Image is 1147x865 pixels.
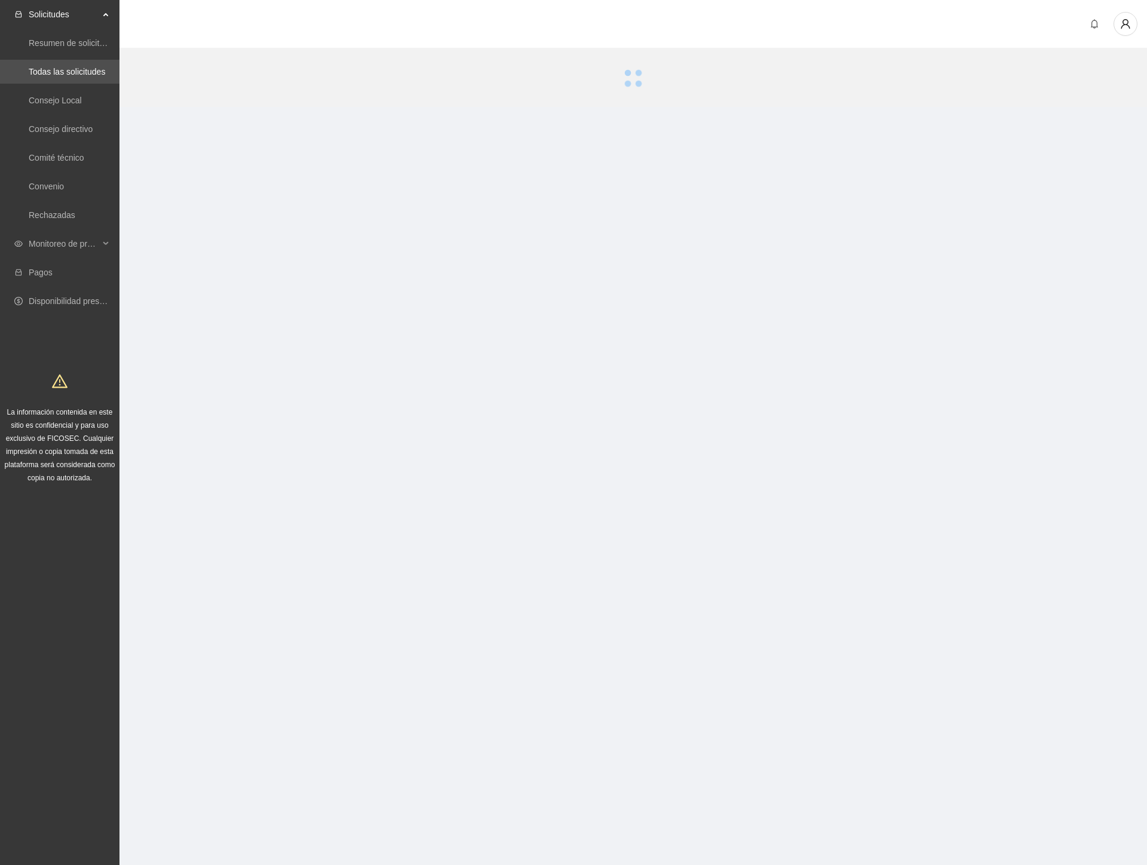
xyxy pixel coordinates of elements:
a: Disponibilidad presupuestal [29,296,131,306]
a: Convenio [29,182,64,191]
a: Resumen de solicitudes por aprobar [29,38,163,48]
span: eye [14,240,23,248]
span: bell [1085,19,1103,29]
span: warning [52,373,68,389]
span: user [1114,19,1137,29]
a: Consejo directivo [29,124,93,134]
span: Monitoreo de proyectos [29,232,99,256]
a: Rechazadas [29,210,75,220]
button: user [1114,12,1137,36]
button: bell [1085,14,1104,33]
span: La información contenida en este sitio es confidencial y para uso exclusivo de FICOSEC. Cualquier... [5,408,115,482]
a: Todas las solicitudes [29,67,105,76]
a: Consejo Local [29,96,82,105]
a: Comité técnico [29,153,84,162]
span: Solicitudes [29,2,99,26]
a: Pagos [29,268,53,277]
span: inbox [14,10,23,19]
